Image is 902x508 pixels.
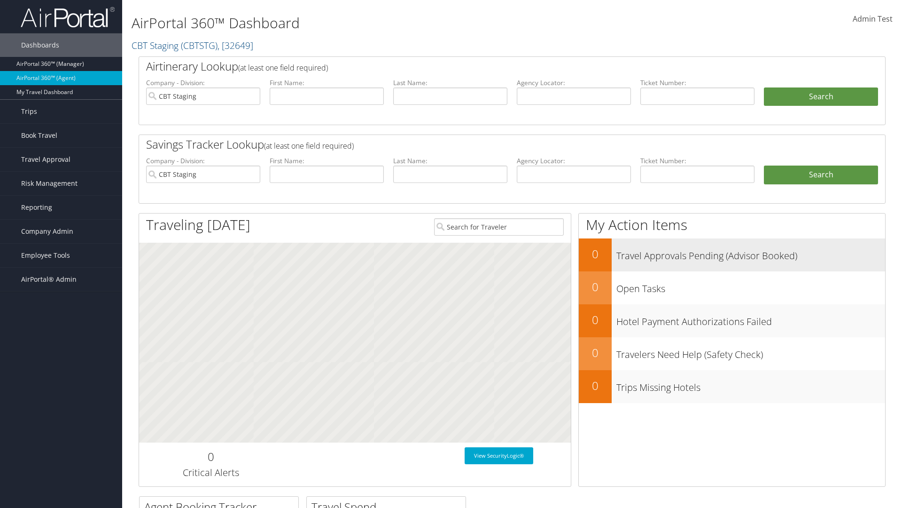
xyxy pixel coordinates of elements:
a: Search [764,166,878,184]
h3: Travelers Need Help (Safety Check) [616,343,885,361]
h2: 0 [579,312,612,328]
input: Search for Traveler [434,218,564,236]
h2: 0 [579,378,612,394]
h2: Airtinerary Lookup [146,58,816,74]
a: 0Open Tasks [579,271,885,304]
span: Admin Test [853,14,893,24]
label: Ticket Number: [640,78,754,87]
h1: Traveling [DATE] [146,215,250,235]
h2: 0 [146,449,276,465]
a: CBT Staging [132,39,253,52]
h1: AirPortal 360™ Dashboard [132,13,639,33]
span: ( CBTSTG ) [181,39,218,52]
span: (at least one field required) [264,141,354,151]
span: , [ 32649 ] [218,39,253,52]
span: Employee Tools [21,244,70,267]
a: 0Travel Approvals Pending (Advisor Booked) [579,238,885,271]
h3: Critical Alerts [146,466,276,479]
a: Admin Test [853,5,893,34]
span: AirPortal® Admin [21,268,77,291]
span: Reporting [21,196,52,219]
h2: 0 [579,345,612,361]
h2: 0 [579,246,612,262]
h3: Hotel Payment Authorizations Failed [616,310,885,328]
input: search accounts [146,166,260,183]
h1: My Action Items [579,215,885,235]
a: 0Hotel Payment Authorizations Failed [579,304,885,337]
img: airportal-logo.png [21,6,115,28]
h3: Open Tasks [616,278,885,295]
h2: Savings Tracker Lookup [146,136,816,152]
h2: 0 [579,279,612,295]
h3: Trips Missing Hotels [616,376,885,394]
span: Book Travel [21,124,57,147]
label: Last Name: [393,78,507,87]
label: Ticket Number: [640,156,754,166]
label: Agency Locator: [517,78,631,87]
label: First Name: [270,156,384,166]
label: Company - Division: [146,156,260,166]
label: Last Name: [393,156,507,166]
span: Risk Management [21,172,78,195]
label: First Name: [270,78,384,87]
label: Agency Locator: [517,156,631,166]
button: Search [764,87,878,106]
h3: Travel Approvals Pending (Advisor Booked) [616,245,885,262]
span: Company Admin [21,220,73,243]
span: Travel Approval [21,148,70,171]
label: Company - Division: [146,78,260,87]
a: View SecurityLogic® [465,447,533,464]
span: Trips [21,100,37,123]
a: 0Travelers Need Help (Safety Check) [579,337,885,370]
span: (at least one field required) [238,63,328,73]
span: Dashboards [21,33,59,57]
a: 0Trips Missing Hotels [579,370,885,403]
